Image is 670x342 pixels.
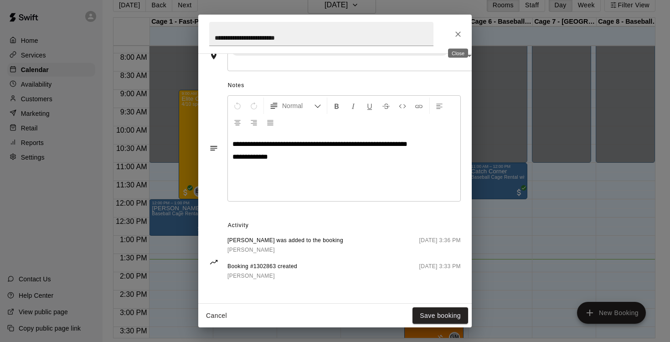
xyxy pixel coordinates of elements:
button: Justify Align [263,114,278,130]
a: [PERSON_NAME] [227,271,297,281]
button: Open [463,49,476,62]
button: Format Strikethrough [378,98,394,114]
div: Close [448,49,468,58]
button: Format Italics [345,98,361,114]
button: Center Align [230,114,245,130]
button: Format Bold [329,98,345,114]
button: Undo [230,98,245,114]
span: Activity [228,218,461,233]
button: Save booking [412,307,468,324]
span: Normal [282,101,314,110]
button: Redo [246,98,262,114]
button: Right Align [246,114,262,130]
button: Formatting Options [266,98,325,114]
button: Insert Link [411,98,427,114]
span: [PERSON_NAME] [227,273,275,279]
span: Notes [228,78,461,93]
button: Left Align [432,98,447,114]
svg: Notes [209,144,218,153]
span: Booking #1302863 created [227,262,297,271]
svg: Activity [209,258,218,267]
button: Close [450,26,466,42]
svg: Rooms [209,51,218,60]
span: [DATE] 3:36 PM [419,236,461,255]
span: [PERSON_NAME] was added to the booking [227,236,343,245]
button: Insert Code [395,98,410,114]
span: [PERSON_NAME] [227,247,275,253]
span: [DATE] 3:33 PM [419,262,461,281]
a: [PERSON_NAME] [227,245,343,255]
button: Format Underline [362,98,377,114]
button: Cancel [202,307,231,324]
